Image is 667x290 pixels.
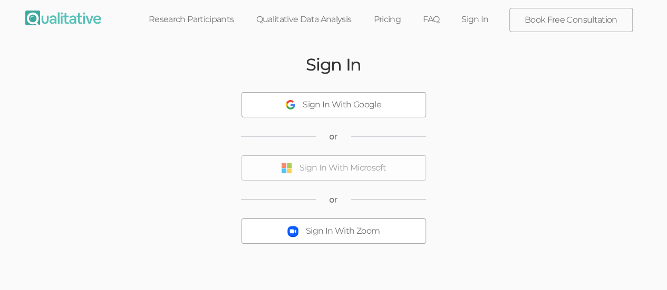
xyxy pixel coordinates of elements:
img: Sign In With Zoom [287,226,298,237]
button: Sign In With Microsoft [241,155,426,181]
button: Sign In With Zoom [241,218,426,244]
div: Sign In With Google [303,99,381,111]
a: FAQ [412,8,450,31]
button: Sign In With Google [241,92,426,117]
a: Pricing [362,8,412,31]
a: Sign In [450,8,500,31]
img: Sign In With Microsoft [281,163,292,174]
iframe: Chat Widget [614,239,667,290]
span: or [329,194,338,206]
div: Sign In With Zoom [306,225,380,237]
a: Research Participants [138,8,245,31]
a: Qualitative Data Analysis [245,8,362,31]
img: Sign In With Google [286,100,295,109]
img: Qualitative [25,11,101,25]
div: Sign In With Microsoft [299,162,386,174]
span: or [329,131,338,143]
a: Book Free Consultation [510,8,632,32]
h2: Sign In [306,55,361,74]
